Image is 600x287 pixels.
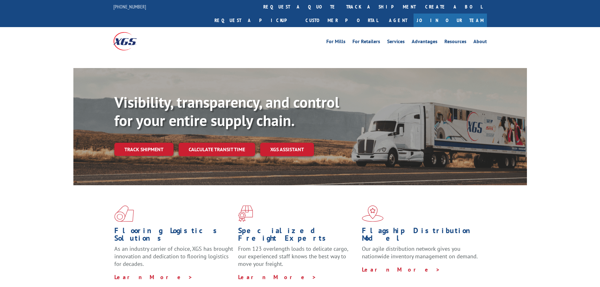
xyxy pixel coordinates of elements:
[362,266,440,273] a: Learn More >
[444,39,466,46] a: Resources
[352,39,380,46] a: For Retailers
[260,143,314,156] a: XGS ASSISTANT
[114,92,339,130] b: Visibility, transparency, and control for your entire supply chain.
[238,245,357,273] p: From 123 overlength loads to delicate cargo, our experienced staff knows the best way to move you...
[113,3,146,10] a: [PHONE_NUMBER]
[238,273,317,281] a: Learn More >
[179,143,255,156] a: Calculate transit time
[114,227,233,245] h1: Flooring Logistics Solutions
[362,227,481,245] h1: Flagship Distribution Model
[326,39,346,46] a: For Mills
[114,273,193,281] a: Learn More >
[412,39,437,46] a: Advantages
[114,245,233,267] span: As an industry carrier of choice, XGS has brought innovation and dedication to flooring logistics...
[387,39,405,46] a: Services
[238,227,357,245] h1: Specialized Freight Experts
[473,39,487,46] a: About
[301,14,383,27] a: Customer Portal
[362,205,384,222] img: xgs-icon-flagship-distribution-model-red
[383,14,414,27] a: Agent
[362,245,478,260] span: Our agile distribution network gives you nationwide inventory management on demand.
[114,205,134,222] img: xgs-icon-total-supply-chain-intelligence-red
[414,14,487,27] a: Join Our Team
[114,143,174,156] a: Track shipment
[238,205,253,222] img: xgs-icon-focused-on-flooring-red
[210,14,301,27] a: Request a pickup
